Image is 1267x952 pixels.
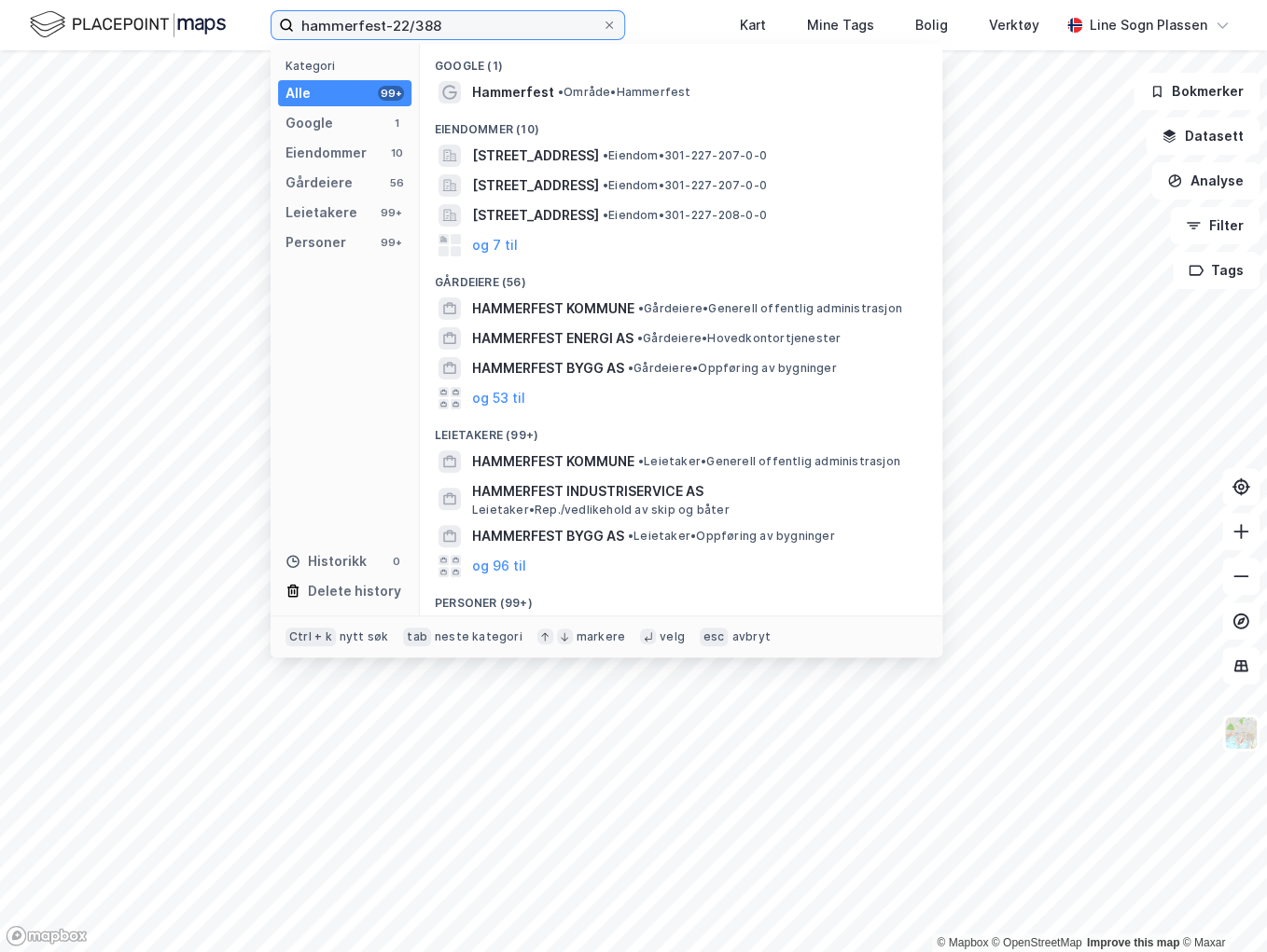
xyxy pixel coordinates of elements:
div: Gårdeiere [285,172,353,194]
div: 1 [389,116,404,131]
div: Gårdeiere (56) [420,260,942,294]
div: Eiendommer [285,142,367,164]
span: Leietaker • Oppføring av bygninger [628,529,835,544]
div: velg [660,629,685,644]
iframe: Chat Widget [1174,862,1267,952]
div: 0 [389,554,404,569]
span: Eiendom • 301-227-207-0-0 [603,148,767,163]
div: Google (1) [420,44,942,77]
span: Område • Hammerfest [558,85,691,100]
span: • [638,454,644,468]
div: Mine Tags [807,14,874,36]
button: Bokmerker [1134,73,1260,110]
div: 99+ [378,205,404,220]
div: Kart [740,14,766,36]
a: Mapbox homepage [6,925,88,946]
div: Delete history [308,580,401,602]
a: Improve this map [1087,936,1179,949]
div: Bolig [915,14,948,36]
span: • [603,178,608,192]
div: Verktøy [989,14,1039,36]
button: Datasett [1146,117,1260,155]
div: Leietakere [285,201,357,224]
div: Eiendommer (10) [420,107,942,141]
span: • [637,331,643,345]
span: HAMMERFEST BYGG AS [472,357,624,379]
img: logo.f888ab2527a4732fd821a326f86c7f29.svg [30,8,226,41]
div: Kategori [285,59,411,73]
div: 99+ [378,235,404,250]
span: Eiendom • 301-227-208-0-0 [603,208,767,223]
span: Leietaker • Generell offentlig administrasjon [638,454,900,469]
div: avbryt [731,629,770,644]
span: Gårdeiere • Generell offentlig administrasjon [638,301,902,316]
span: HAMMERFEST ENERGI AS [472,327,633,350]
span: HAMMERFEST KOMMUNE [472,450,634,473]
div: Personer (99+) [420,581,942,614]
a: Mapbox [937,936,988,949]
div: tab [403,628,431,646]
div: 56 [389,175,404,190]
span: • [638,301,644,315]
div: 99+ [378,86,404,101]
span: Hammerfest [472,81,554,103]
span: [STREET_ADDRESS] [472,204,599,227]
button: Analyse [1151,162,1260,200]
span: HAMMERFEST INDUSTRISERVICE AS [472,480,920,503]
span: HAMMERFEST BYGG AS [472,525,624,547]
span: • [558,85,564,99]
span: [STREET_ADDRESS] [472,145,599,167]
div: nytt søk [340,629,389,644]
span: [STREET_ADDRESS] [472,174,599,197]
div: Kontrollprogram for chat [1174,862,1267,952]
div: Ctrl + k [285,628,336,646]
div: esc [700,628,729,646]
button: Tags [1173,252,1260,289]
button: og 96 til [472,555,526,577]
div: Line Sogn Plassen [1090,14,1207,36]
div: Google [285,112,333,134]
span: Gårdeiere • Oppføring av bygninger [628,361,837,376]
span: • [603,208,608,222]
span: Eiendom • 301-227-207-0-0 [603,178,767,193]
div: Leietakere (99+) [420,413,942,447]
span: Gårdeiere • Hovedkontortjenester [637,331,841,346]
span: • [603,148,608,162]
span: • [628,529,633,543]
button: og 7 til [472,234,518,256]
a: OpenStreetMap [992,936,1082,949]
div: markere [577,629,625,644]
span: Leietaker • Rep./vedlikehold av skip og båter [472,503,730,517]
div: 10 [389,145,404,160]
span: • [628,361,633,375]
div: Historikk [285,550,367,573]
div: Alle [285,82,311,104]
img: Z [1223,715,1259,751]
span: HAMMERFEST KOMMUNE [472,297,634,320]
div: Personer [285,231,346,254]
button: og 53 til [472,387,525,409]
button: Filter [1170,207,1260,244]
div: neste kategori [435,629,522,644]
input: Søk på adresse, matrikkel, gårdeiere, leietakere eller personer [294,11,602,39]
